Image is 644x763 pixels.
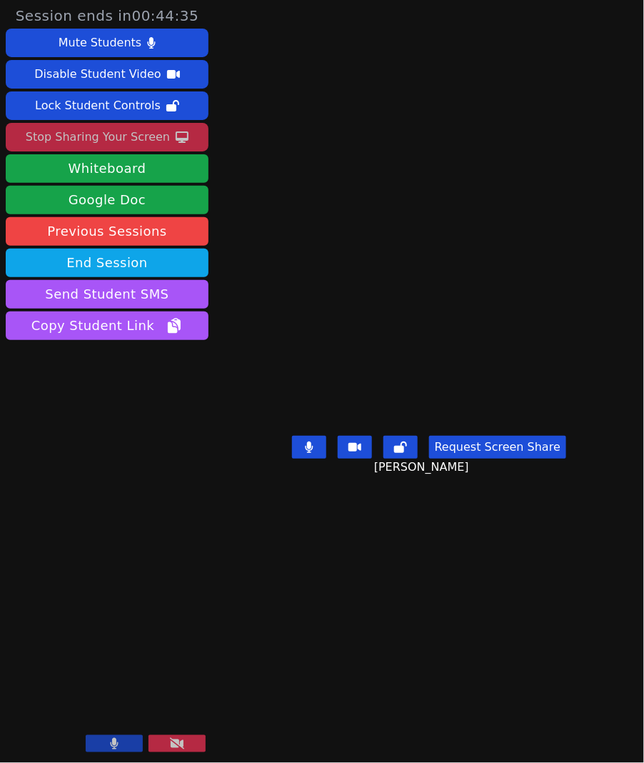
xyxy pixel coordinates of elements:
[6,280,208,309] button: Send Student SMS
[26,126,170,149] div: Stop Sharing Your Screen
[6,29,208,57] button: Mute Students
[34,63,161,86] div: Disable Student Video
[31,316,183,336] span: Copy Student Link
[6,91,208,120] button: Lock Student Controls
[6,217,208,246] a: Previous Sessions
[6,154,208,183] button: Whiteboard
[429,436,566,459] button: Request Screen Share
[6,311,208,340] button: Copy Student Link
[6,60,208,89] button: Disable Student Video
[16,6,199,26] span: Session ends in
[35,94,161,117] div: Lock Student Controls
[59,31,141,54] div: Mute Students
[6,123,208,151] button: Stop Sharing Your Screen
[6,249,208,277] button: End Session
[6,186,208,214] a: Google Doc
[132,7,199,24] time: 00:44:35
[374,459,473,476] span: [PERSON_NAME]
